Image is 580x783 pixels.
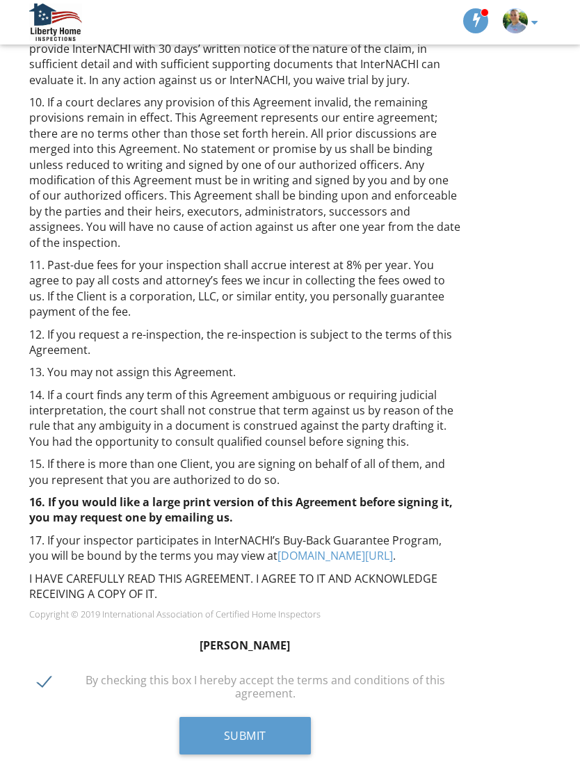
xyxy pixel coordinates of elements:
img: 8a4709f772fd4a02a1bf6fe70f123923.jpeg [503,8,528,33]
img: Liberty Home Inspections [29,3,82,41]
p: 15. If there is more than one Client, you are signing on behalf of all of them, and you represent... [29,456,461,487]
label: By checking this box I hereby accept the terms and conditions of this agreement. [38,674,469,691]
p: 14. If a court finds any term of this Agreement ambiguous or requiring judicial interpretation, t... [29,387,461,450]
p: 11. Past-due fees for your inspection shall accrue interest at 8% per year. You agree to pay all ... [29,257,461,320]
p: Copyright © 2019 International Association of Certified Home Inspectors [29,608,461,620]
p: 12. If you request a re-inspection, the re-inspection is subject to the terms of this Agreement. [29,327,461,358]
p: 10. If a court declares any provision of this Agreement invalid, the remaining provisions remain ... [29,95,461,250]
strong: [PERSON_NAME] [200,638,290,653]
p: 13. You may not assign this Agreement. [29,364,461,380]
button: Submit [179,717,311,754]
p: I HAVE CAREFULLY READ THIS AGREEMENT. I AGREE TO IT AND ACKNOWLEDGE RECEIVING A COPY OF IT. [29,571,461,602]
a: [DOMAIN_NAME][URL] [277,548,393,563]
p: 17. If your inspector participates in InterNACHI’s Buy-Back Guarantee Program, you will be bound ... [29,533,461,564]
p: 16. If you would like a large print version of this Agreement before signing it, you may request ... [29,494,461,526]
